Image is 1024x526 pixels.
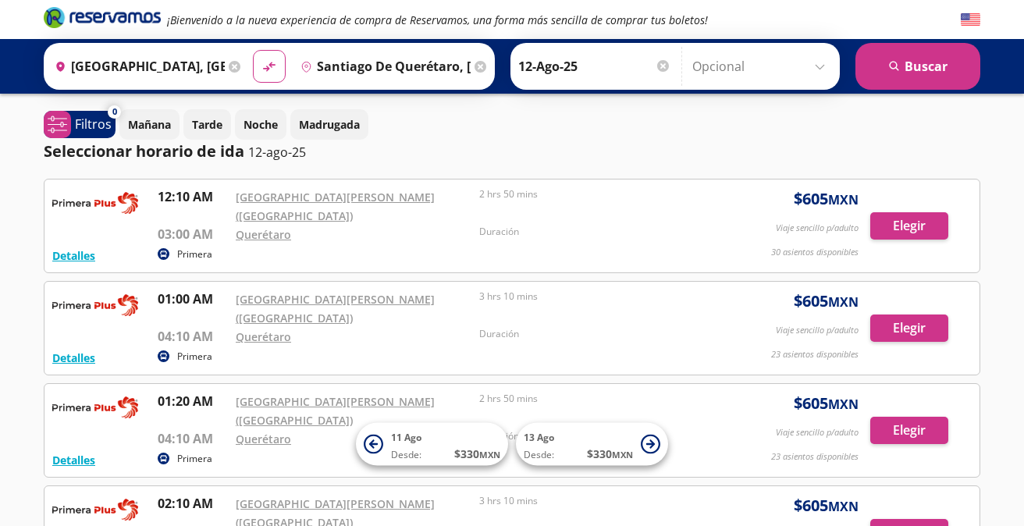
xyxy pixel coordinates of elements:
[52,290,138,321] img: RESERVAMOS
[828,191,859,208] small: MXN
[479,392,715,406] p: 2 hrs 50 mins
[44,140,244,163] p: Seleccionar horario de ida
[794,290,859,313] span: $ 605
[158,290,228,308] p: 01:00 AM
[75,115,112,133] p: Filtros
[692,47,832,86] input: Opcional
[119,109,180,140] button: Mañana
[828,396,859,413] small: MXN
[961,10,980,30] button: English
[248,143,306,162] p: 12-ago-25
[479,290,715,304] p: 3 hrs 10 mins
[158,225,228,243] p: 03:00 AM
[776,222,859,235] p: Viaje sencillo p/adulto
[771,348,859,361] p: 23 asientos disponibles
[479,449,500,460] small: MXN
[52,494,138,525] img: RESERVAMOS
[236,292,435,325] a: [GEOGRAPHIC_DATA][PERSON_NAME] ([GEOGRAPHIC_DATA])
[44,5,161,29] i: Brand Logo
[235,109,286,140] button: Noche
[524,431,554,444] span: 13 Ago
[158,494,228,513] p: 02:10 AM
[158,429,228,448] p: 04:10 AM
[236,394,435,428] a: [GEOGRAPHIC_DATA][PERSON_NAME] ([GEOGRAPHIC_DATA])
[612,449,633,460] small: MXN
[52,392,138,423] img: RESERVAMOS
[192,116,222,133] p: Tarde
[870,212,948,240] button: Elegir
[828,498,859,515] small: MXN
[52,452,95,468] button: Detalles
[524,448,554,462] span: Desde:
[479,187,715,201] p: 2 hrs 50 mins
[771,450,859,464] p: 23 asientos disponibles
[112,105,117,119] span: 0
[158,187,228,206] p: 12:10 AM
[177,350,212,364] p: Primera
[855,43,980,90] button: Buscar
[776,324,859,337] p: Viaje sencillo p/adulto
[870,417,948,444] button: Elegir
[236,432,291,446] a: Querétaro
[290,109,368,140] button: Madrugada
[177,452,212,466] p: Primera
[158,392,228,410] p: 01:20 AM
[479,225,715,239] p: Duración
[52,187,138,219] img: RESERVAMOS
[236,227,291,242] a: Querétaro
[516,423,668,466] button: 13 AgoDesde:$330MXN
[587,446,633,462] span: $ 330
[794,392,859,415] span: $ 605
[391,448,421,462] span: Desde:
[244,116,278,133] p: Noche
[771,246,859,259] p: 30 asientos disponibles
[294,47,471,86] input: Buscar Destino
[44,111,116,138] button: 0Filtros
[828,293,859,311] small: MXN
[870,315,948,342] button: Elegir
[236,190,435,223] a: [GEOGRAPHIC_DATA][PERSON_NAME] ([GEOGRAPHIC_DATA])
[52,350,95,366] button: Detalles
[454,446,500,462] span: $ 330
[128,116,171,133] p: Mañana
[167,12,708,27] em: ¡Bienvenido a la nueva experiencia de compra de Reservamos, una forma más sencilla de comprar tus...
[236,329,291,344] a: Querétaro
[479,494,715,508] p: 3 hrs 10 mins
[177,247,212,261] p: Primera
[299,116,360,133] p: Madrugada
[158,327,228,346] p: 04:10 AM
[776,426,859,439] p: Viaje sencillo p/adulto
[48,47,225,86] input: Buscar Origen
[479,327,715,341] p: Duración
[356,423,508,466] button: 11 AgoDesde:$330MXN
[183,109,231,140] button: Tarde
[44,5,161,34] a: Brand Logo
[518,47,671,86] input: Elegir Fecha
[391,431,421,444] span: 11 Ago
[52,247,95,264] button: Detalles
[794,187,859,211] span: $ 605
[794,494,859,517] span: $ 605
